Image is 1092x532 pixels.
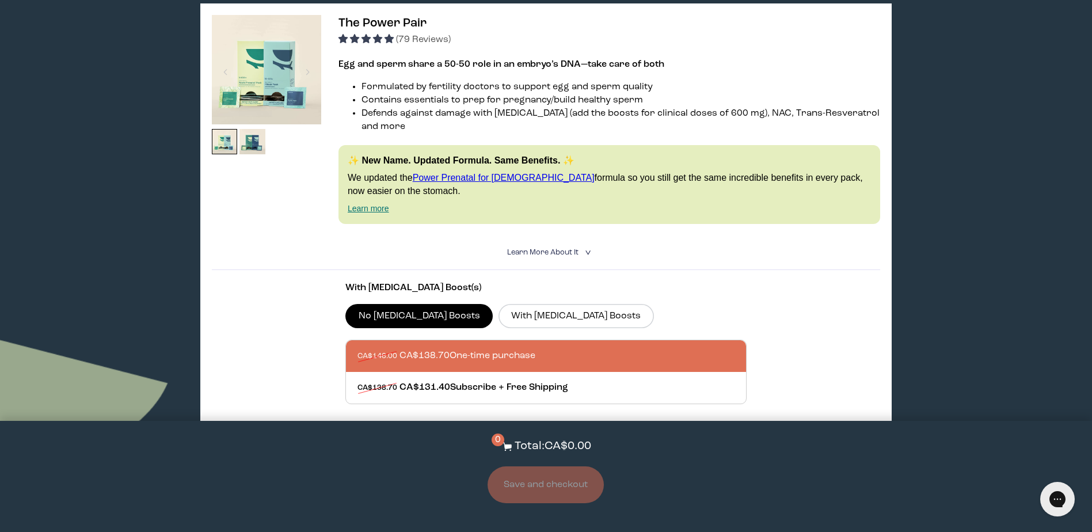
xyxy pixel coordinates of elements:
a: Power Prenatal for [DEMOGRAPHIC_DATA] [413,173,595,183]
p: We updated the formula so you still get the same incredible benefits in every pack, now easier on... [348,172,871,197]
iframe: Gorgias live chat messenger [1034,478,1080,520]
span: (79 Reviews) [396,35,451,44]
span: 4.92 stars [338,35,396,44]
strong: ✨ New Name. Updated Formula. Same Benefits. ✨ [348,155,574,165]
a: Learn more [348,204,389,213]
li: Defends against damage with [MEDICAL_DATA] (add the boosts for clinical doses of 600 mg), NAC, Tr... [362,107,880,134]
label: No [MEDICAL_DATA] Boosts [345,304,493,328]
img: thumbnail image [212,129,238,155]
button: Save and checkout [488,466,604,503]
i: < [581,249,592,256]
img: thumbnail image [212,15,321,124]
strong: Egg and sperm share a 50-50 role in an embryo’s DNA—take care of both [338,60,664,69]
span: The Power Pair [338,17,427,29]
span: 0 [492,434,504,446]
img: thumbnail image [239,129,265,155]
p: With [MEDICAL_DATA] Boost(s) [345,282,747,295]
p: Total: CA$0.00 [515,438,591,455]
li: Formulated by fertility doctors to support egg and sperm quality [362,81,880,94]
li: Contains essentials to prep for pregnancy/build healthy sperm [362,94,880,107]
label: With [MEDICAL_DATA] Boosts [499,304,654,328]
summary: Learn More About it < [507,247,584,258]
span: Learn More About it [507,249,579,256]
